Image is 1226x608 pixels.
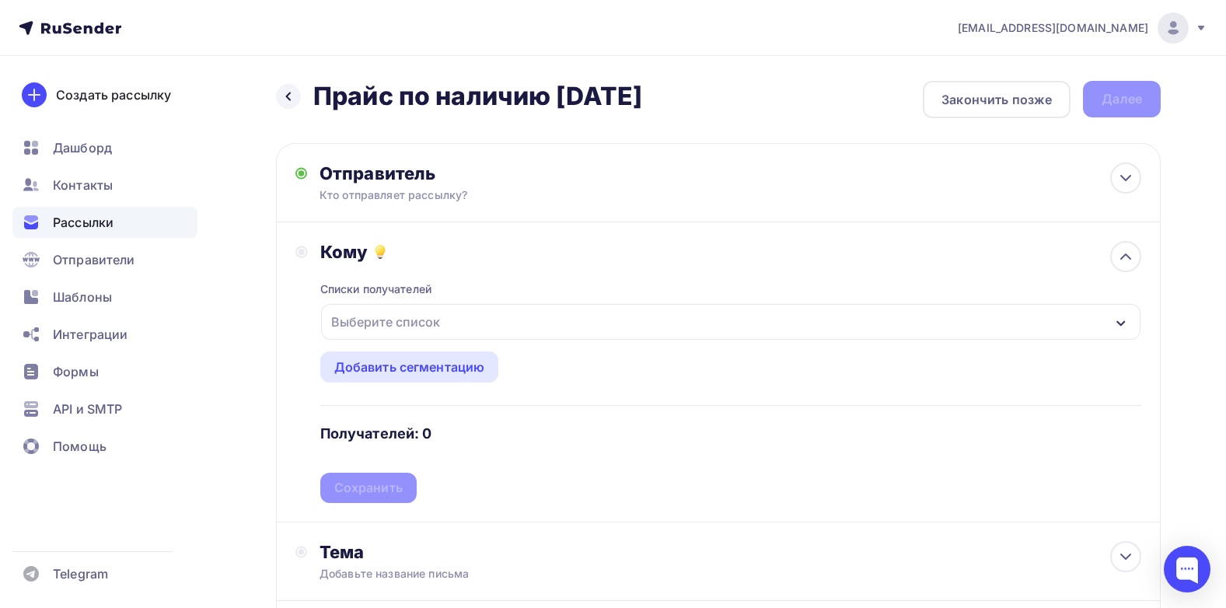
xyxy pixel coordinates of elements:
div: Выберите список [325,308,446,336]
span: [EMAIL_ADDRESS][DOMAIN_NAME] [958,20,1148,36]
div: Добавить сегментацию [334,358,485,376]
h2: Прайс по наличию [DATE] [313,81,642,112]
a: Отправители [12,244,197,275]
span: Отправители [53,250,135,269]
a: Шаблоны [12,281,197,313]
span: Контакты [53,176,113,194]
div: Списки получателей [320,281,432,297]
span: Рассылки [53,213,114,232]
div: Добавьте название письма [320,566,596,582]
div: Закончить позже [941,90,1052,109]
div: Создать рассылку [56,86,171,104]
span: Шаблоны [53,288,112,306]
a: [EMAIL_ADDRESS][DOMAIN_NAME] [958,12,1207,44]
a: Дашборд [12,132,197,163]
div: Тема [320,541,627,563]
h4: Получателей: 0 [320,425,432,443]
span: Дашборд [53,138,112,157]
a: Рассылки [12,207,197,238]
span: Telegram [53,564,108,583]
span: Формы [53,362,99,381]
span: Интеграции [53,325,127,344]
span: Помощь [53,437,107,456]
div: Отправитель [320,162,656,184]
button: Выберите список [320,303,1141,341]
a: Формы [12,356,197,387]
span: API и SMTP [53,400,122,418]
div: Кому [320,241,1141,263]
a: Контакты [12,169,197,201]
div: Кто отправляет рассылку? [320,187,623,203]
